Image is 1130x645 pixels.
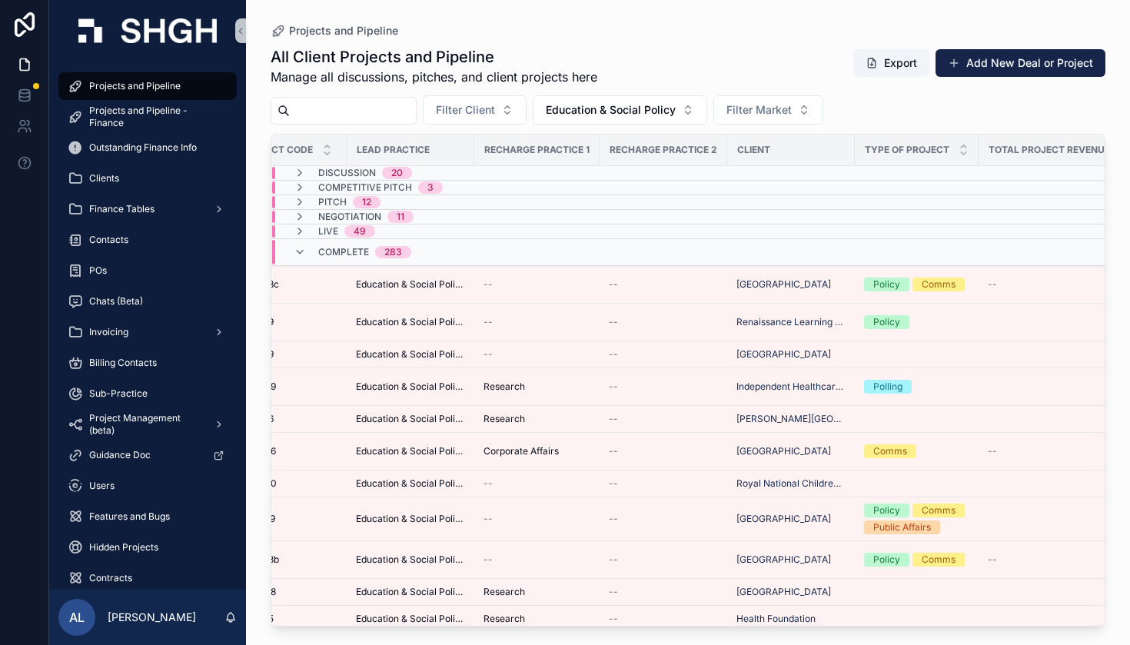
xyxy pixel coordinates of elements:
[484,554,590,566] a: --
[58,349,237,377] a: Billing Contacts
[609,513,618,525] span: --
[609,613,718,625] a: --
[241,348,337,361] a: EDP199
[58,441,237,469] a: Guidance Doc
[89,172,119,185] span: Clients
[89,203,155,215] span: Finance Tables
[354,225,366,238] div: 49
[89,357,157,369] span: Billing Contacts
[736,586,831,598] a: [GEOGRAPHIC_DATA]
[609,554,618,566] span: --
[609,613,618,625] span: --
[864,278,969,291] a: PolicyComms
[391,167,403,179] div: 20
[484,316,590,328] a: --
[736,554,846,566] a: [GEOGRAPHIC_DATA]
[58,564,237,592] a: Contracts
[736,348,846,361] a: [GEOGRAPHIC_DATA]
[89,105,221,129] span: Projects and Pipeline - Finance
[922,278,956,291] div: Comms
[853,49,929,77] button: Export
[58,165,237,192] a: Clients
[736,278,846,291] a: [GEOGRAPHIC_DATA]
[736,381,846,393] a: Independent Healthcare Provider Network
[609,586,718,598] a: --
[271,68,597,86] span: Manage all discussions, pitches, and client projects here
[736,413,846,425] a: [PERSON_NAME][GEOGRAPHIC_DATA]
[484,477,590,490] a: --
[484,613,590,625] a: Research
[78,18,217,43] img: App logo
[318,211,381,223] span: Negotiation
[318,167,376,179] span: Discussion
[241,381,337,393] a: SPP249
[484,586,525,598] span: Research
[89,326,128,338] span: Invoicing
[397,211,404,223] div: 11
[357,144,430,156] span: Lead Practice
[609,316,718,328] a: --
[241,477,337,490] a: EDP200
[241,554,337,566] a: EDR193b
[736,477,846,490] a: Royal National Children's Springboard Foundation
[356,278,465,291] a: Education & Social Policy
[609,278,718,291] a: --
[988,278,997,291] span: --
[356,513,465,525] a: Education & Social Policy
[58,318,237,346] a: Invoicing
[533,95,707,125] button: Select Button
[736,316,846,328] span: Renaissance Learning UK
[988,445,997,457] span: --
[484,477,493,490] span: --
[873,278,900,291] div: Policy
[609,381,618,393] span: --
[546,102,676,118] span: Education & Social Policy
[89,572,132,584] span: Contracts
[609,554,718,566] a: --
[609,477,718,490] a: --
[356,554,465,566] span: Education & Social Policy
[865,144,949,156] span: Type of Project
[89,510,170,523] span: Features and Bugs
[108,610,196,625] p: [PERSON_NAME]
[736,348,831,361] span: [GEOGRAPHIC_DATA]
[356,586,465,598] a: Education & Social Policy
[356,381,465,393] a: Education & Social Policy
[936,49,1105,77] button: Add New Deal or Project
[318,246,369,258] span: Complete
[873,444,907,458] div: Comms
[864,504,969,534] a: PolicyCommsPublic Affairs
[241,513,337,525] a: EDP299
[58,380,237,407] a: Sub-Practice
[736,445,831,457] a: [GEOGRAPHIC_DATA]
[609,477,618,490] span: --
[356,613,465,625] a: Education & Social Policy
[736,554,831,566] a: [GEOGRAPHIC_DATA]
[58,72,237,100] a: Projects and Pipeline
[318,181,412,194] span: Competitive Pitch
[356,413,465,425] a: Education & Social Policy
[873,553,900,567] div: Policy
[58,226,237,254] a: Contacts
[241,316,337,328] a: EDR199
[609,513,718,525] a: --
[89,80,181,92] span: Projects and Pipeline
[356,348,465,361] a: Education & Social Policy
[736,613,816,625] a: Health Foundation
[873,520,931,534] div: Public Affairs
[609,413,618,425] span: --
[609,381,718,393] a: --
[864,553,969,567] a: PolicyComms
[271,46,597,68] h1: All Client Projects and Pipeline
